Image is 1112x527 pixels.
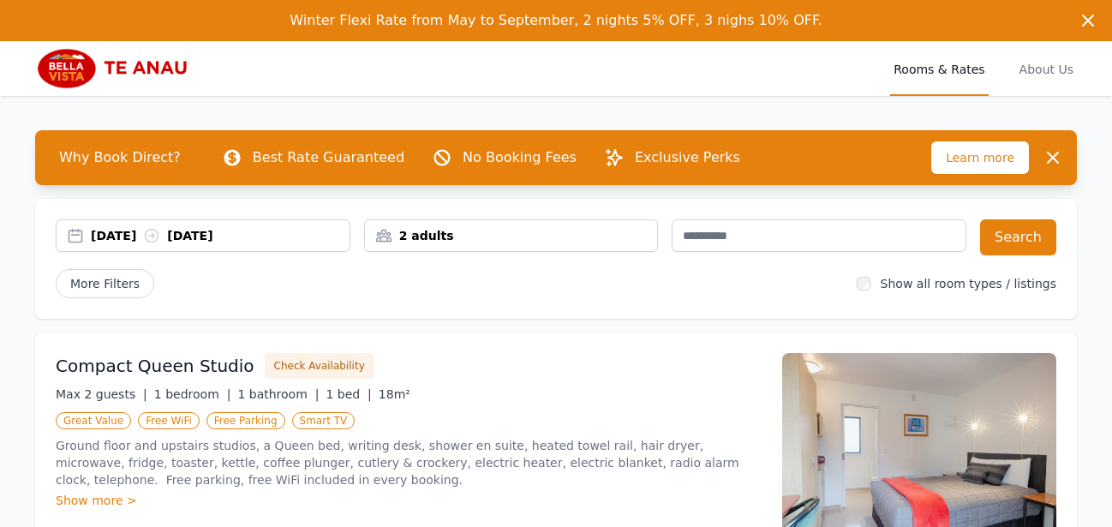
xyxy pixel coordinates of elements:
[91,227,350,244] div: [DATE] [DATE]
[56,412,131,429] span: Great Value
[292,412,356,429] span: Smart TV
[56,354,254,378] h3: Compact Queen Studio
[980,219,1056,255] button: Search
[56,492,762,509] div: Show more >
[138,412,200,429] span: Free WiFi
[931,141,1029,174] span: Learn more
[635,147,740,168] p: Exclusive Perks
[45,141,194,175] span: Why Book Direct?
[154,387,231,401] span: 1 bedroom |
[365,227,658,244] div: 2 adults
[35,48,200,89] img: Bella Vista Te Anau
[290,12,822,28] span: Winter Flexi Rate from May to September, 2 nights 5% OFF, 3 nighs 10% OFF.
[890,41,988,96] a: Rooms & Rates
[1016,41,1077,96] a: About Us
[326,387,371,401] span: 1 bed |
[206,412,285,429] span: Free Parking
[56,269,154,298] span: More Filters
[881,277,1056,290] label: Show all room types / listings
[237,387,319,401] span: 1 bathroom |
[265,353,374,379] button: Check Availability
[253,147,404,168] p: Best Rate Guaranteed
[379,387,410,401] span: 18m²
[56,437,762,488] p: Ground floor and upstairs studios, a Queen bed, writing desk, shower en suite, heated towel rail,...
[463,147,577,168] p: No Booking Fees
[56,387,147,401] span: Max 2 guests |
